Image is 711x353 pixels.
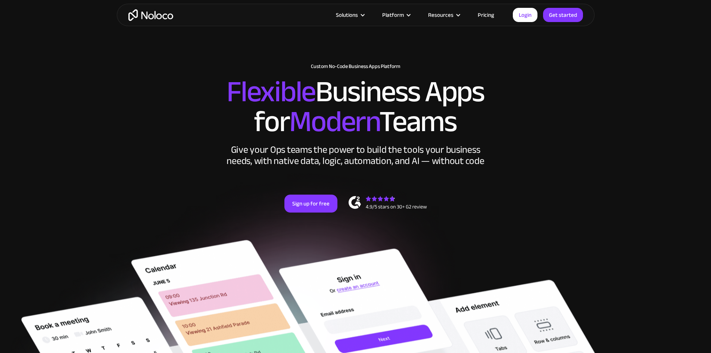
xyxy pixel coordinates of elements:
[382,10,404,20] div: Platform
[373,10,419,20] div: Platform
[289,94,379,149] span: Modern
[128,9,173,21] a: home
[468,10,503,20] a: Pricing
[225,144,486,167] div: Give your Ops teams the power to build the tools your business needs, with native data, logic, au...
[227,64,315,120] span: Flexible
[336,10,358,20] div: Solutions
[124,64,587,69] h1: Custom No-Code Business Apps Platform
[513,8,537,22] a: Login
[284,195,337,213] a: Sign up for free
[428,10,453,20] div: Resources
[419,10,468,20] div: Resources
[543,8,583,22] a: Get started
[327,10,373,20] div: Solutions
[124,77,587,137] h2: Business Apps for Teams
